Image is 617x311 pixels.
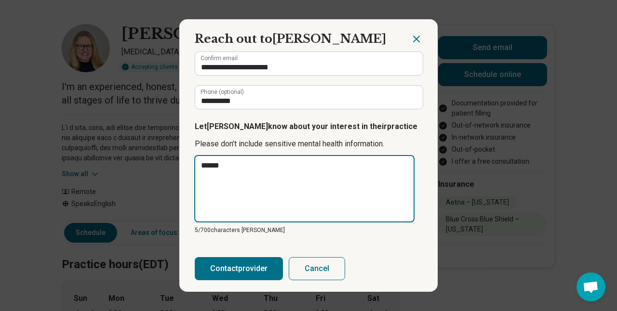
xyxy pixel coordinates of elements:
p: Please don’t include sensitive mental health information. [195,138,422,150]
p: 5/ 700 characters [PERSON_NAME] [195,226,422,234]
label: Phone (optional) [201,89,244,95]
span: Reach out to [PERSON_NAME] [195,32,386,46]
p: Let [PERSON_NAME] know about your interest in their practice [195,121,422,132]
button: Close dialog [411,33,422,45]
label: Confirm email [201,55,238,61]
button: Contactprovider [195,257,283,280]
button: Cancel [289,257,345,280]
